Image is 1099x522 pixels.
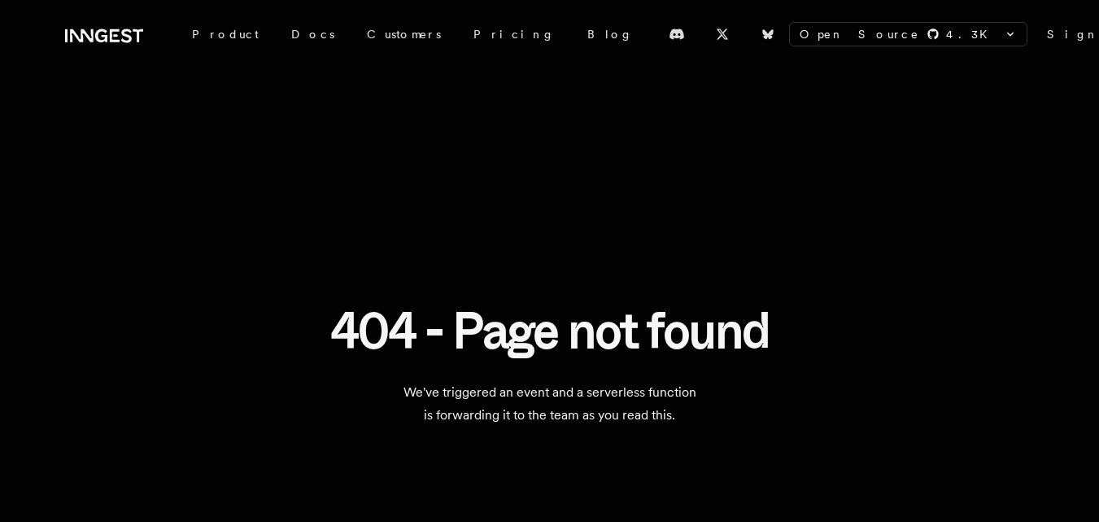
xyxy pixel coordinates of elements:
[457,20,571,49] a: Pricing
[316,381,784,427] p: We've triggered an event and a serverless function is forwarding it to the team as you read this.
[275,20,351,49] a: Docs
[351,20,457,49] a: Customers
[750,21,786,47] a: Bluesky
[659,21,695,47] a: Discord
[704,21,740,47] a: X
[571,20,649,49] a: Blog
[176,20,275,49] div: Product
[800,26,920,42] span: Open Source
[946,26,997,42] span: 4.3 K
[330,303,770,358] h1: 404 - Page not found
